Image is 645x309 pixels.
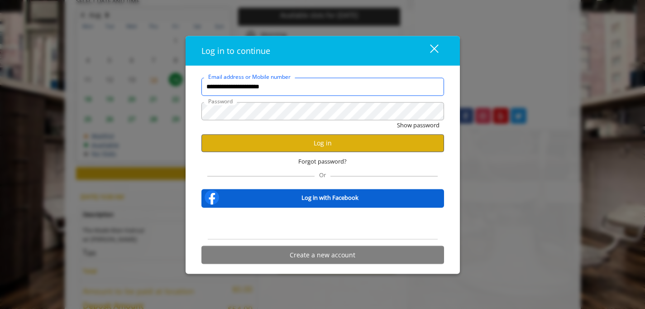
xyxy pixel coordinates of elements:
input: Password [201,102,444,120]
iframe: Sign in with Google Button [265,214,380,234]
span: Forgot password? [298,156,347,166]
b: Log in with Facebook [301,193,358,203]
label: Password [204,97,237,105]
span: Log in to continue [201,45,270,56]
button: close dialog [413,41,444,60]
input: Email address or Mobile number [201,77,444,96]
button: Create a new account [201,246,444,264]
img: facebook-logo [203,188,221,207]
div: close dialog [420,44,438,58]
span: Or [315,171,330,179]
button: Log in [201,134,444,152]
button: Show password [397,120,440,130]
label: Email address or Mobile number [204,72,295,81]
